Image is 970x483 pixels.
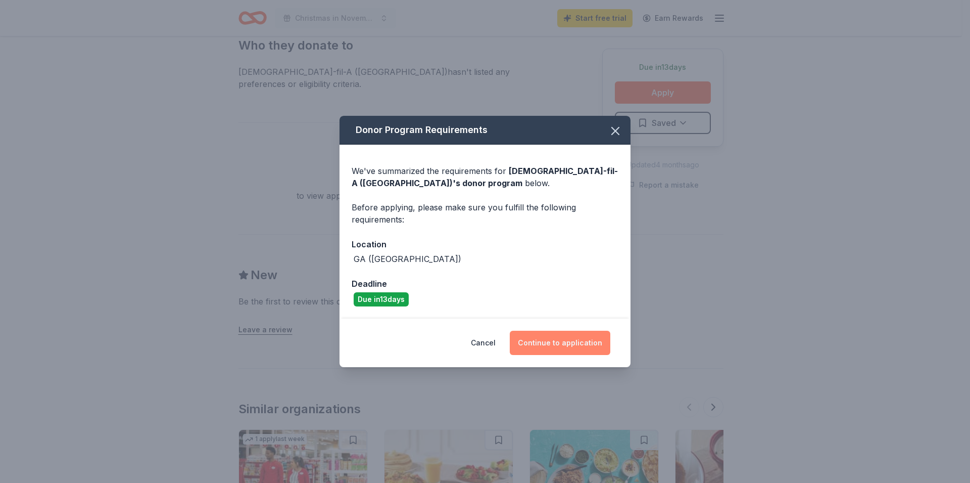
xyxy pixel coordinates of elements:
[510,331,610,355] button: Continue to application
[471,331,496,355] button: Cancel
[352,201,618,226] div: Before applying, please make sure you fulfill the following requirements:
[352,165,618,189] div: We've summarized the requirements for below.
[339,116,630,145] div: Donor Program Requirements
[354,292,409,306] div: Due in 13 days
[354,253,461,265] div: GA ([GEOGRAPHIC_DATA])
[352,277,618,290] div: Deadline
[352,238,618,251] div: Location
